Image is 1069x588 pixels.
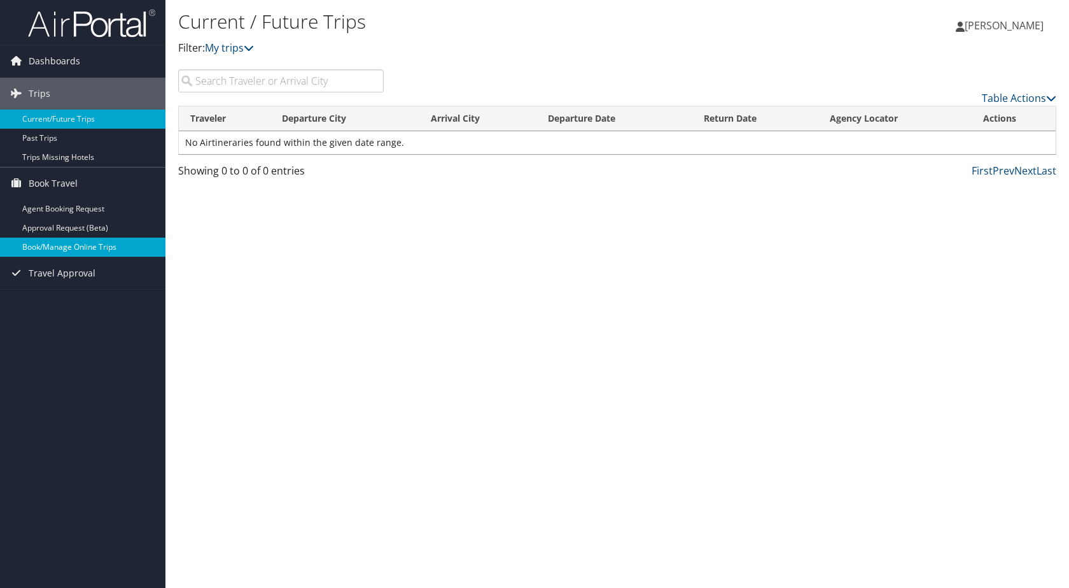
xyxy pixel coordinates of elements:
td: No Airtineraries found within the given date range. [179,131,1056,154]
th: Return Date: activate to sort column ascending [692,106,818,131]
a: First [972,164,993,178]
th: Traveler: activate to sort column ascending [179,106,270,131]
th: Agency Locator: activate to sort column ascending [818,106,972,131]
a: [PERSON_NAME] [956,6,1056,45]
a: My trips [205,41,254,55]
span: Book Travel [29,168,78,199]
input: Search Traveler or Arrival City [178,69,384,92]
img: airportal-logo.png [28,8,155,38]
a: Next [1014,164,1037,178]
a: Table Actions [982,91,1056,105]
th: Arrival City: activate to sort column ascending [419,106,536,131]
th: Actions [972,106,1056,131]
h1: Current / Future Trips [178,8,764,35]
a: Prev [993,164,1014,178]
span: [PERSON_NAME] [965,18,1044,32]
a: Last [1037,164,1056,178]
span: Trips [29,78,50,110]
span: Dashboards [29,45,80,77]
th: Departure Date: activate to sort column descending [536,106,692,131]
th: Departure City: activate to sort column ascending [270,106,419,131]
span: Travel Approval [29,257,95,289]
div: Showing 0 to 0 of 0 entries [178,163,384,185]
p: Filter: [178,40,764,57]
